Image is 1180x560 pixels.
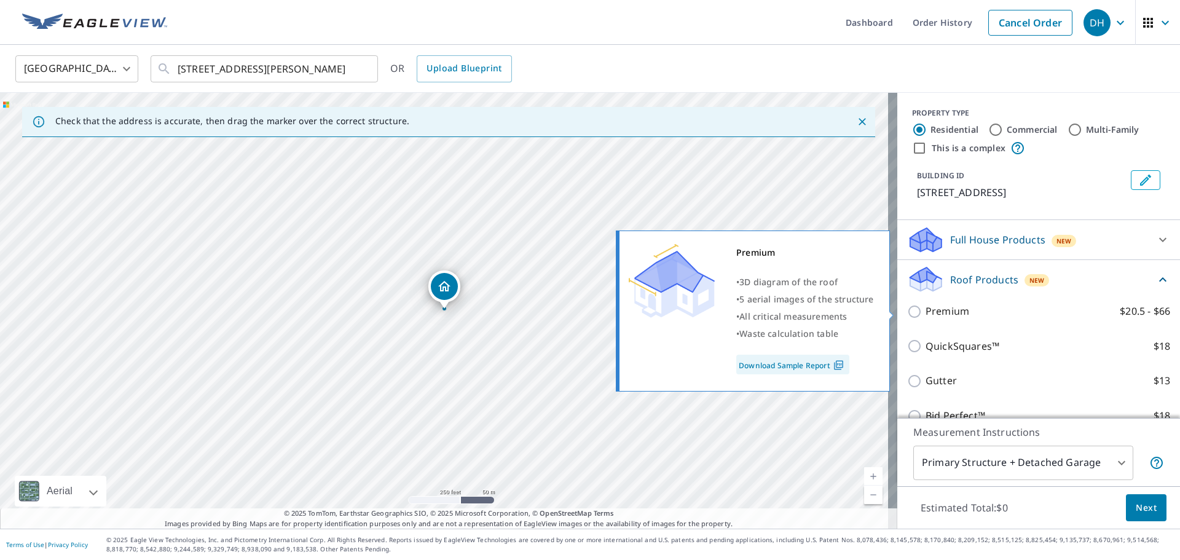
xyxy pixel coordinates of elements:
div: Primary Structure + Detached Garage [913,446,1133,480]
div: [GEOGRAPHIC_DATA] [15,52,138,86]
p: Premium [926,304,969,319]
span: Next [1136,500,1157,516]
a: OpenStreetMap [540,508,591,518]
div: PROPERTY TYPE [912,108,1165,119]
p: Estimated Total: $0 [911,494,1018,521]
a: Download Sample Report [736,355,849,374]
div: DH [1084,9,1111,36]
p: $13 [1154,373,1170,388]
span: © 2025 TomTom, Earthstar Geographics SIO, © 2025 Microsoft Corporation, © [284,508,614,519]
a: Cancel Order [988,10,1072,36]
img: EV Logo [22,14,167,32]
p: QuickSquares™ [926,339,999,354]
label: Multi-Family [1086,124,1139,136]
div: Roof ProductsNew [907,265,1170,294]
img: Pdf Icon [830,360,847,371]
a: Current Level 17, Zoom In [864,467,883,486]
p: © 2025 Eagle View Technologies, Inc. and Pictometry International Corp. All Rights Reserved. Repo... [106,535,1174,554]
input: Search by address or latitude-longitude [178,52,353,86]
div: Dropped pin, building 1, Residential property, 21 Oakwood Dr Springfield, IL 62711 [428,270,460,309]
p: Bid Perfect™ [926,408,985,424]
p: Full House Products [950,232,1045,247]
img: Premium [629,244,715,318]
div: • [736,325,874,342]
span: Upload Blueprint [427,61,502,76]
label: This is a complex [932,142,1005,154]
p: | [6,541,88,548]
span: Waste calculation table [739,328,838,339]
button: Next [1126,494,1166,522]
label: Commercial [1007,124,1058,136]
label: Residential [930,124,978,136]
span: 3D diagram of the roof [739,276,838,288]
p: Check that the address is accurate, then drag the marker over the correct structure. [55,116,409,127]
div: Premium [736,244,874,261]
p: $20.5 - $66 [1120,304,1170,319]
p: [STREET_ADDRESS] [917,185,1126,200]
p: BUILDING ID [917,170,964,181]
p: $18 [1154,408,1170,424]
div: Aerial [15,476,106,507]
button: Close [854,114,870,130]
a: Terms of Use [6,540,44,549]
a: Upload Blueprint [417,55,511,82]
span: 5 aerial images of the structure [739,293,873,305]
div: • [736,308,874,325]
div: Aerial [43,476,76,507]
button: Edit building 1 [1131,170,1160,190]
div: • [736,291,874,308]
a: Terms [594,508,614,518]
a: Current Level 17, Zoom Out [864,486,883,504]
div: • [736,274,874,291]
span: New [1029,275,1045,285]
p: Gutter [926,373,957,388]
span: Your report will include the primary structure and a detached garage if one exists. [1149,455,1164,470]
span: New [1056,236,1072,246]
p: Roof Products [950,272,1018,287]
a: Privacy Policy [48,540,88,549]
div: Full House ProductsNew [907,225,1170,254]
p: Measurement Instructions [913,425,1164,440]
span: All critical measurements [739,310,847,322]
p: $18 [1154,339,1170,354]
div: OR [390,55,512,82]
